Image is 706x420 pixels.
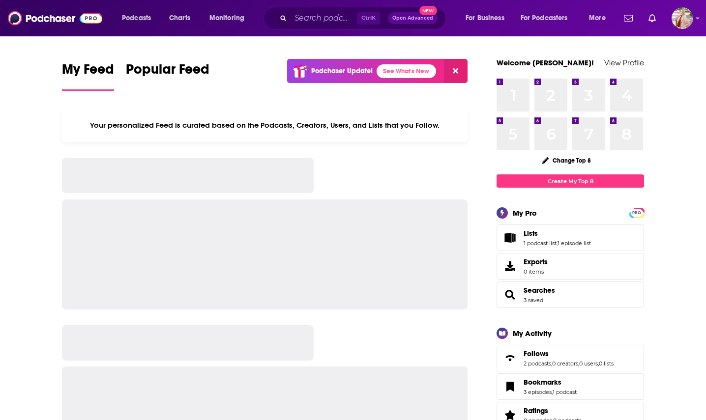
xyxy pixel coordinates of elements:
[579,360,598,367] a: 0 users
[497,174,644,188] a: Create My Top 8
[645,10,660,27] a: Show notifications dropdown
[524,406,581,415] a: Ratings
[392,16,433,21] span: Open Advanced
[553,389,577,395] a: 1 podcast
[377,64,436,78] a: See What's New
[672,7,693,29] img: User Profile
[497,253,644,280] a: Exports
[589,11,606,25] span: More
[514,10,582,26] button: open menu
[500,231,520,245] a: Lists
[62,109,468,142] div: Your personalized Feed is curated based on the Podcasts, Creators, Users, and Lists that you Follow.
[62,61,114,91] a: My Feed
[524,378,577,387] a: Bookmarks
[513,329,552,338] div: My Activity
[419,6,437,15] span: New
[524,286,555,295] a: Searches
[558,240,591,247] a: 1 episode list
[604,58,644,67] a: View Profile
[209,11,244,25] span: Monitoring
[524,229,538,238] span: Lists
[598,360,599,367] span: ,
[552,389,553,395] span: ,
[126,61,209,91] a: Popular Feed
[500,351,520,365] a: Follows
[126,61,209,84] span: Popular Feed
[524,349,614,358] a: Follows
[524,257,548,266] span: Exports
[599,360,614,367] a: 0 lists
[500,288,520,302] a: Searches
[466,11,504,25] span: For Business
[524,389,552,395] a: 3 episodes
[524,268,548,275] span: 0 items
[62,61,114,84] span: My Feed
[169,11,190,25] span: Charts
[536,154,597,167] button: Change Top 8
[631,209,643,217] span: PRO
[672,7,693,29] span: Logged in as kmccue
[524,297,543,304] a: 3 saved
[672,7,693,29] button: Show profile menu
[497,224,644,251] span: Lists
[203,10,257,26] button: open menu
[163,10,196,26] a: Charts
[557,240,558,247] span: ,
[578,360,579,367] span: ,
[524,360,551,367] a: 2 podcasts
[273,7,455,29] div: Search podcasts, credits, & more...
[357,12,380,25] span: Ctrl K
[582,10,618,26] button: open menu
[631,209,643,216] a: PRO
[497,281,644,308] span: Searches
[500,259,520,273] span: Exports
[620,10,637,27] a: Show notifications dropdown
[388,12,438,24] button: Open AdvancedNew
[311,67,373,75] p: Podchaser Update!
[459,10,517,26] button: open menu
[524,240,557,247] a: 1 podcast list
[497,58,594,67] a: Welcome [PERSON_NAME]!
[521,11,568,25] span: For Podcasters
[552,360,578,367] a: 0 creators
[524,378,561,387] span: Bookmarks
[524,229,591,238] a: Lists
[291,10,357,26] input: Search podcasts, credits, & more...
[513,208,537,218] div: My Pro
[524,406,548,415] span: Ratings
[551,360,552,367] span: ,
[497,373,644,400] span: Bookmarks
[8,9,102,28] img: Podchaser - Follow, Share and Rate Podcasts
[497,345,644,371] span: Follows
[524,349,549,358] span: Follows
[115,10,164,26] button: open menu
[500,380,520,393] a: Bookmarks
[122,11,151,25] span: Podcasts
